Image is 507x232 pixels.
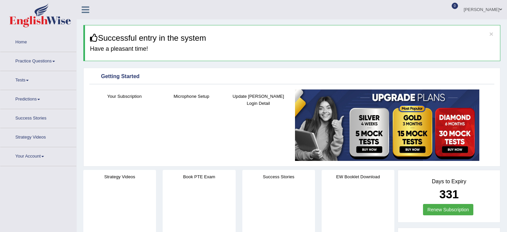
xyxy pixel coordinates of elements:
b: 331 [439,188,459,201]
img: small5.jpg [295,89,479,161]
a: Strategy Videos [0,128,76,145]
h4: Microphone Setup [161,93,222,100]
h4: Days to Expiry [405,179,493,185]
a: Tests [0,71,76,88]
button: × [489,30,493,37]
a: Success Stories [0,109,76,126]
a: Home [0,33,76,50]
h4: Success Stories [242,173,315,180]
a: Your Account [0,147,76,164]
div: Getting Started [91,72,493,82]
h4: EW Booklet Download [322,173,394,180]
h4: Book PTE Exam [163,173,235,180]
a: Practice Questions [0,52,76,69]
h4: Update [PERSON_NAME] Login Detail [228,93,289,107]
h3: Successful entry in the system [90,34,495,42]
h4: Strategy Videos [83,173,156,180]
a: Predictions [0,90,76,107]
h4: Have a pleasant time! [90,46,495,52]
h4: Your Subscription [94,93,155,100]
a: Renew Subscription [423,204,473,215]
span: 0 [452,3,458,9]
